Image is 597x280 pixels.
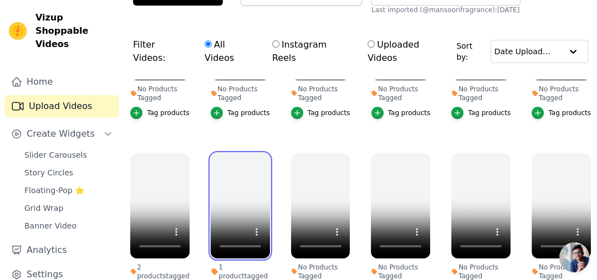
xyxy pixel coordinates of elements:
span: Banner Video [24,220,76,231]
a: Upload Videos [4,95,119,117]
div: No Products Tagged [451,85,511,102]
div: No Products Tagged [211,85,270,102]
div: Filter Videos: [133,32,456,71]
a: Home [4,71,119,93]
a: Grid Wrap [18,200,119,216]
div: Tag products [308,108,350,117]
button: Tag products [532,107,591,119]
img: Vizup [9,22,27,40]
input: Uploaded Videos [368,40,375,48]
button: Tag products [211,107,270,119]
div: Tag products [227,108,270,117]
div: No Products Tagged [291,85,350,102]
span: Floating-Pop ⭐ [24,185,84,196]
div: Tag products [388,108,431,117]
div: Tag products [147,108,190,117]
div: Sort by: [456,40,588,63]
button: Tag products [130,107,190,119]
a: Story Circles [18,165,119,180]
label: Uploaded Videos [367,38,451,65]
span: Vizup Shoppable Videos [35,11,115,51]
div: Open chat [559,242,589,272]
span: Grid Wrap [24,203,63,214]
input: All Videos [205,40,212,48]
span: Create Widgets [27,127,95,141]
div: Tag products [468,108,511,117]
a: Floating-Pop ⭐ [18,183,119,198]
button: Create Widgets [4,123,119,145]
label: Instagram Reels [272,38,353,65]
span: Slider Carousels [24,149,87,160]
button: Tag products [371,107,431,119]
div: No Products Tagged [130,85,190,102]
input: Instagram Reels [272,40,279,48]
label: All Videos [204,38,257,65]
span: Last imported (@ mansoorifragrance ): [DATE] [371,6,519,14]
span: Story Circles [24,167,73,178]
div: No Products Tagged [532,85,591,102]
button: Tag products [291,107,350,119]
div: Tag products [548,108,591,117]
a: Banner Video [18,218,119,234]
a: Slider Carousels [18,147,119,163]
button: Tag products [451,107,511,119]
div: No Products Tagged [371,85,430,102]
a: Analytics [4,239,119,261]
